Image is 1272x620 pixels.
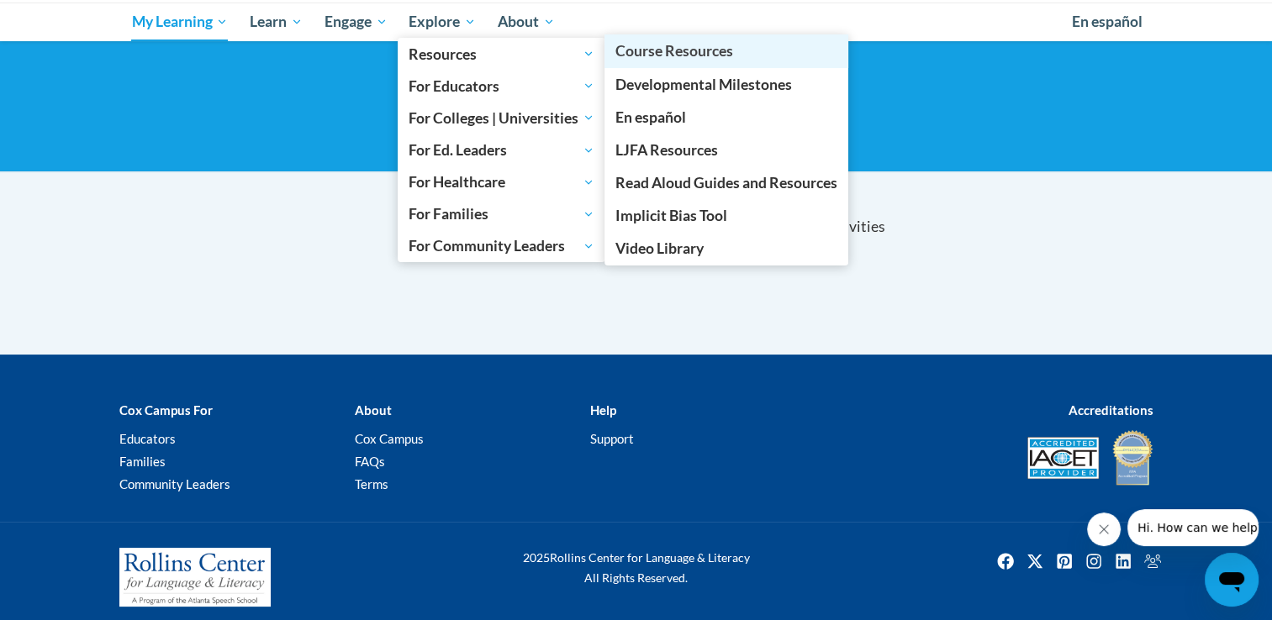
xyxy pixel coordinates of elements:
[398,230,605,262] a: For Community Leaders
[1087,512,1121,546] iframe: Close message
[1139,548,1166,575] a: Facebook Group
[119,476,230,491] a: Community Leaders
[1080,548,1107,575] img: Instagram icon
[487,3,566,41] a: About
[131,12,228,32] span: My Learning
[589,431,633,446] a: Support
[523,550,550,565] span: 2025
[822,218,885,236] span: Activities
[398,134,605,166] a: For Ed. Leaders
[1139,548,1166,575] img: Facebook group icon
[398,102,605,134] a: For Colleges | Universities
[1111,428,1153,487] img: IDA® Accredited
[119,454,166,469] a: Families
[354,402,391,418] b: About
[409,236,594,256] span: For Community Leaders
[1021,548,1048,575] img: Twitter icon
[409,44,594,64] span: Resources
[409,12,476,32] span: Explore
[325,12,388,32] span: Engage
[409,204,594,224] span: For Families
[1051,548,1078,575] img: Pinterest icon
[1110,548,1137,575] img: LinkedIn icon
[107,3,1166,41] div: Main menu
[314,3,398,41] a: Engage
[1080,548,1107,575] a: Instagram
[604,232,848,265] a: Video Library
[409,76,594,96] span: For Educators
[409,108,594,128] span: For Colleges | Universities
[1205,553,1259,607] iframe: Button to launch messaging window
[615,207,727,224] span: Implicit Bias Tool
[1051,548,1078,575] a: Pinterest
[615,42,733,60] span: Course Resources
[250,12,303,32] span: Learn
[409,140,594,160] span: For Ed. Leaders
[121,3,240,41] a: My Learning
[589,402,615,418] b: Help
[604,134,848,166] a: LJFA Resources
[119,548,271,607] img: Rollins Center for Language & Literacy - A Program of the Atlanta Speech School
[1021,548,1048,575] a: Twitter
[354,476,388,491] a: Terms
[10,12,136,25] span: Hi. How can we help?
[354,454,384,469] a: FAQs
[398,70,605,102] a: For Educators
[119,402,213,418] b: Cox Campus For
[1069,402,1153,418] b: Accreditations
[1127,509,1259,546] iframe: Message from company
[615,239,704,257] span: Video Library
[239,3,314,41] a: Learn
[1072,13,1143,30] span: En español
[398,198,605,230] a: For Families
[992,548,1019,575] a: Facebook
[409,172,594,192] span: For Healthcare
[1061,4,1153,39] a: En español
[615,76,792,93] span: Developmental Milestones
[460,548,813,588] div: Rollins Center for Language & Literacy All Rights Reserved.
[615,174,837,192] span: Read Aloud Guides and Resources
[604,68,848,101] a: Developmental Milestones
[615,141,718,159] span: LJFA Resources
[119,431,176,446] a: Educators
[604,34,848,67] a: Course Resources
[604,166,848,199] a: Read Aloud Guides and Resources
[398,166,605,198] a: For Healthcare
[398,3,487,41] a: Explore
[604,101,848,134] a: En español
[498,12,555,32] span: About
[604,199,848,232] a: Implicit Bias Tool
[1110,548,1137,575] a: Linkedin
[354,431,423,446] a: Cox Campus
[615,108,686,126] span: En español
[1027,437,1099,479] img: Accredited IACET® Provider
[398,38,605,70] a: Resources
[992,548,1019,575] img: Facebook icon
